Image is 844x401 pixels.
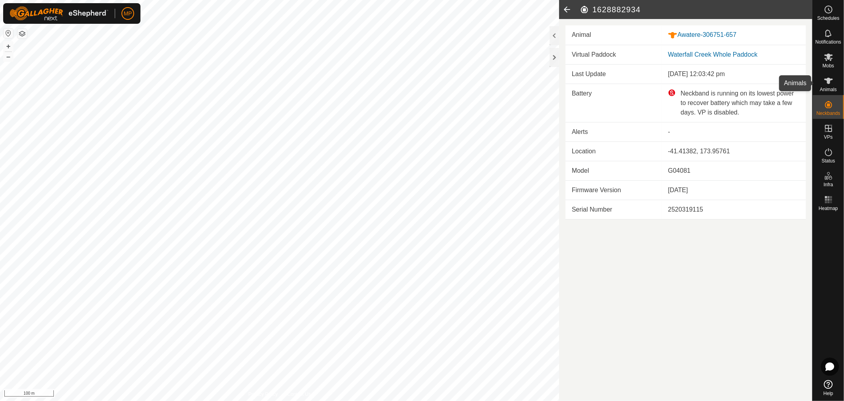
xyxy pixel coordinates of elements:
[565,161,662,180] td: Model
[580,5,812,14] h2: 1628882934
[565,200,662,219] td: Serial Number
[824,135,833,139] span: VPs
[668,166,800,176] div: G04081
[816,40,841,44] span: Notifications
[823,63,834,68] span: Mobs
[823,182,833,187] span: Infra
[565,84,662,122] td: Battery
[9,6,108,21] img: Gallagher Logo
[662,122,806,141] td: -
[668,205,800,214] div: 2520319115
[668,30,800,40] div: Awatere-306751-657
[565,180,662,200] td: Firmware Version
[668,89,800,117] div: Neckband is running on its lowest power to recover battery which may take a few days. VP is disab...
[565,122,662,141] td: Alerts
[820,87,837,92] span: Animals
[248,391,278,398] a: Privacy Policy
[668,51,757,58] a: Waterfall Creek Whole Paddock
[813,377,844,399] a: Help
[668,185,800,195] div: [DATE]
[823,391,833,396] span: Help
[124,10,132,18] span: MP
[17,29,27,38] button: Map Layers
[565,45,662,65] td: Virtual Paddock
[565,65,662,84] td: Last Update
[287,391,311,398] a: Contact Us
[668,147,800,156] div: -41.41382, 173.95761
[565,25,662,45] td: Animal
[819,206,838,211] span: Heatmap
[4,29,13,38] button: Reset Map
[817,16,839,21] span: Schedules
[565,141,662,161] td: Location
[816,111,840,116] span: Neckbands
[4,52,13,61] button: –
[668,69,800,79] div: [DATE] 12:03:42 pm
[4,42,13,51] button: +
[821,158,835,163] span: Status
